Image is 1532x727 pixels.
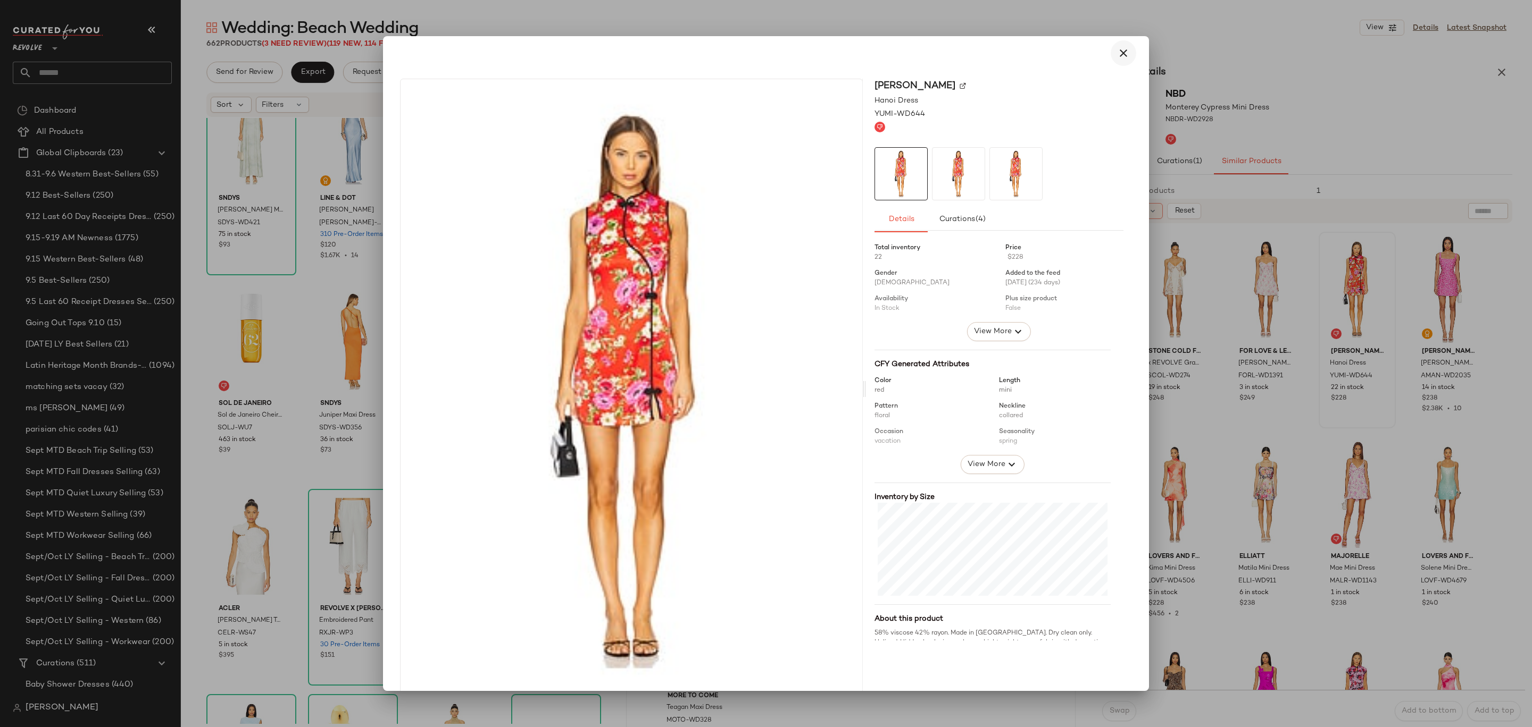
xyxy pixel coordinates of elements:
button: View More [961,455,1025,474]
span: (4) [975,215,986,224]
span: [PERSON_NAME] [875,79,955,93]
img: YUMI-WD644_V1.jpg [875,148,927,200]
span: View More [973,325,1012,338]
div: About this product [875,613,1111,624]
span: Hanoi Dress [875,95,918,106]
img: svg%3e [960,83,966,89]
span: View More [967,458,1005,471]
button: View More [967,322,1031,341]
span: YUMI-WD644 [875,108,925,120]
span: Details [888,215,914,224]
img: YUMI-WD644_V1.jpg [990,148,1042,200]
div: CFY Generated Attributes [875,359,1111,370]
div: 58% viscose 42% rayon. Made in [GEOGRAPHIC_DATA]. Dry clean only. Unlined. Hidden back zipper clo... [875,629,1111,657]
img: svg%3e [877,124,883,130]
img: YUMI-WD644_V1.jpg [932,148,985,200]
img: YUMI-WD644_V1.jpg [401,79,862,699]
span: Curations [939,215,986,224]
div: Inventory by Size [875,492,1111,503]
